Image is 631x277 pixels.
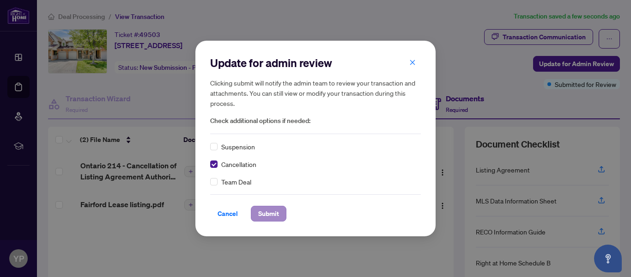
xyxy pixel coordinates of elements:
button: Open asap [594,245,622,272]
span: Suspension [221,142,255,152]
button: Submit [251,206,286,222]
button: Cancel [210,206,245,222]
h2: Update for admin review [210,55,421,70]
span: Cancel [218,206,238,221]
span: close [409,59,416,66]
span: Submit [258,206,279,221]
span: Check additional options if needed: [210,116,421,126]
h5: Clicking submit will notify the admin team to review your transaction and attachments. You can st... [210,78,421,108]
span: Team Deal [221,177,251,187]
span: Cancellation [221,159,256,169]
